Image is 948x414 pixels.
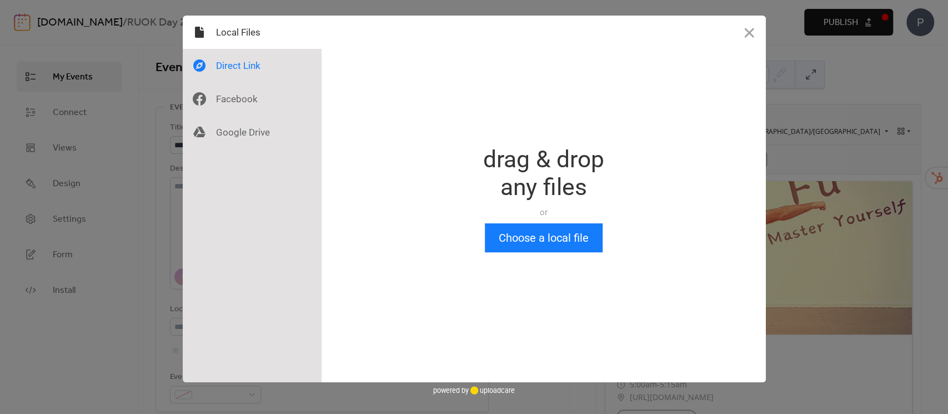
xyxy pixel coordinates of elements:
[469,386,515,395] a: uploadcare
[483,207,604,218] div: or
[733,16,766,49] button: Close
[183,16,322,49] div: Local Files
[433,382,515,399] div: powered by
[183,116,322,149] div: Google Drive
[183,49,322,82] div: Direct Link
[485,223,603,252] button: Choose a local file
[183,82,322,116] div: Facebook
[483,146,604,201] div: drag & drop any files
